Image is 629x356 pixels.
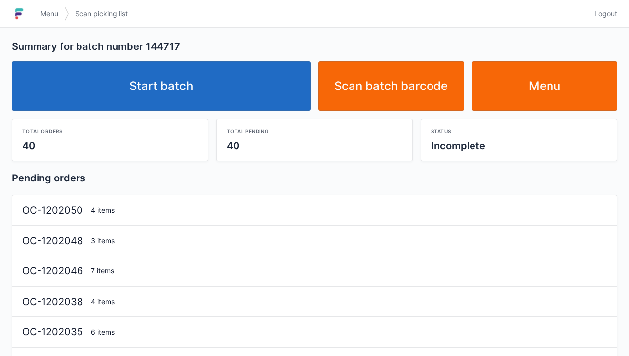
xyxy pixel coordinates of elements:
div: Incomplete [431,139,607,153]
span: Menu [40,9,58,19]
img: svg> [64,2,69,26]
div: 7 items [87,266,611,276]
a: Scan batch barcode [318,61,464,111]
div: Total pending [227,127,402,135]
div: OC-1202048 [18,234,87,248]
a: Start batch [12,61,311,111]
div: OC-1202038 [18,295,87,309]
div: 4 items [87,297,611,307]
div: 3 items [87,236,611,246]
div: OC-1202035 [18,325,87,339]
a: Scan picking list [69,5,134,23]
h2: Summary for batch number 144717 [12,40,617,53]
a: Menu [35,5,64,23]
span: Scan picking list [75,9,128,19]
div: 40 [227,139,402,153]
div: 6 items [87,327,611,337]
div: 40 [22,139,198,153]
div: Total orders [22,127,198,135]
div: Status [431,127,607,135]
a: Menu [472,61,618,111]
span: Logout [594,9,617,19]
a: Logout [589,5,617,23]
div: OC-1202050 [18,203,87,218]
div: 4 items [87,205,611,215]
div: OC-1202046 [18,264,87,278]
h2: Pending orders [12,171,617,185]
img: logo-small.jpg [12,6,27,22]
